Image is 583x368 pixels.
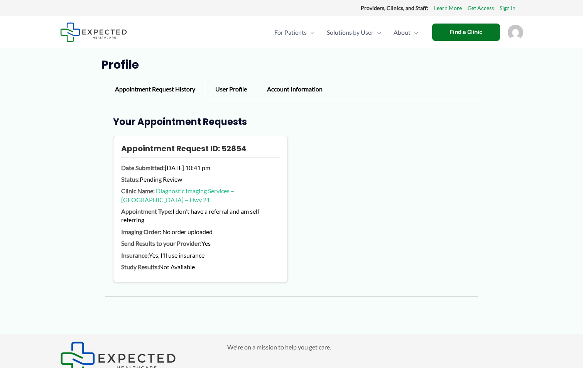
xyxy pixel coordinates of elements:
strong: Appointment Type: [121,208,172,215]
div: User Profile [205,78,257,100]
p: We're on a mission to help you get care. [227,341,523,353]
strong: Date Submitted: [121,164,165,171]
a: Find a Clinic [432,24,500,41]
span: For Patients [274,19,307,46]
span: Solutions by User [327,19,373,46]
p: Yes, I'll use insurance [121,251,279,260]
h1: Profile [101,58,482,72]
a: AboutMenu Toggle [387,19,424,46]
p: I don't have a referral and am self-referring [121,207,279,225]
h4: Appointment Request ID: 52854 [121,144,279,158]
p: [DATE] 10:41 pm [121,164,279,172]
strong: Imaging Order: [121,228,161,235]
div: Account Information [257,78,333,100]
strong: Insurance: [121,252,149,259]
p: Pending Review [121,175,279,184]
a: Solutions by UserMenu Toggle [321,19,387,46]
span: Menu Toggle [307,19,314,46]
strong: Status: [121,176,140,183]
a: Sign In [500,3,515,13]
span: Menu Toggle [411,19,418,46]
p: Yes [121,239,279,248]
a: For PatientsMenu Toggle [268,19,321,46]
p: No order uploaded [121,228,279,236]
strong: Send Results to your Provider: [121,240,201,247]
a: Account icon link [508,28,523,35]
img: Expected Healthcare Logo - side, dark font, small [60,22,127,42]
strong: Providers, Clinics, and Staff: [361,5,428,11]
a: Learn More [434,3,462,13]
div: Appointment Request History [105,78,205,100]
a: Diagnostic Imaging Services – [GEOGRAPHIC_DATA] – Hwy 21 [121,187,234,203]
strong: Clinic Name: [121,187,155,194]
p: Not Available [121,263,279,271]
nav: Primary Site Navigation [268,19,424,46]
h3: Your Appointment Requests [113,116,470,128]
a: Get Access [468,3,494,13]
span: Menu Toggle [373,19,381,46]
span: About [394,19,411,46]
strong: Study Results: [121,263,159,270]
